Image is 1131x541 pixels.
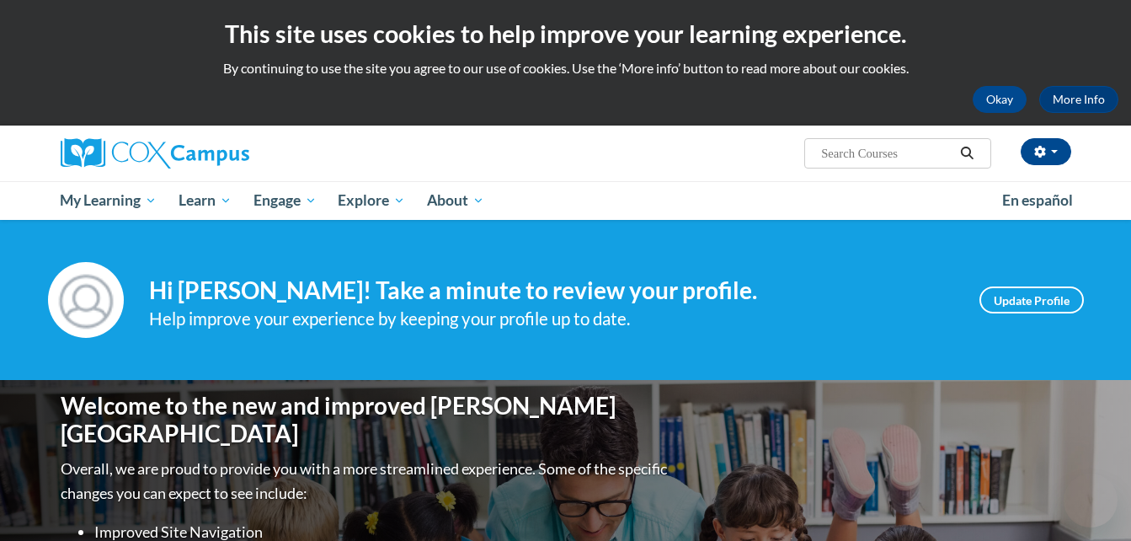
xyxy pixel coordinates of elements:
[1021,138,1071,165] button: Account Settings
[13,59,1118,78] p: By continuing to use the site you agree to our use of cookies. Use the ‘More info’ button to read...
[979,287,1084,313] a: Update Profile
[1002,191,1073,209] span: En español
[61,138,249,169] img: Cox Campus
[61,392,671,448] h1: Welcome to the new and improved [PERSON_NAME][GEOGRAPHIC_DATA]
[819,143,954,163] input: Search Courses
[48,262,124,338] img: Profile Image
[61,138,381,169] a: Cox Campus
[61,457,671,506] p: Overall, we are proud to provide you with a more streamlined experience. Some of the specific cha...
[1064,474,1118,528] iframe: Button to launch messaging window
[179,190,232,211] span: Learn
[35,181,1096,220] div: Main menu
[243,181,328,220] a: Engage
[991,183,1084,218] a: En español
[1039,86,1118,113] a: More Info
[50,181,168,220] a: My Learning
[338,190,405,211] span: Explore
[149,276,954,305] h4: Hi [PERSON_NAME]! Take a minute to review your profile.
[973,86,1027,113] button: Okay
[954,143,979,163] button: Search
[427,190,484,211] span: About
[60,190,157,211] span: My Learning
[13,17,1118,51] h2: This site uses cookies to help improve your learning experience.
[168,181,243,220] a: Learn
[416,181,495,220] a: About
[327,181,416,220] a: Explore
[149,305,954,333] div: Help improve your experience by keeping your profile up to date.
[253,190,317,211] span: Engage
